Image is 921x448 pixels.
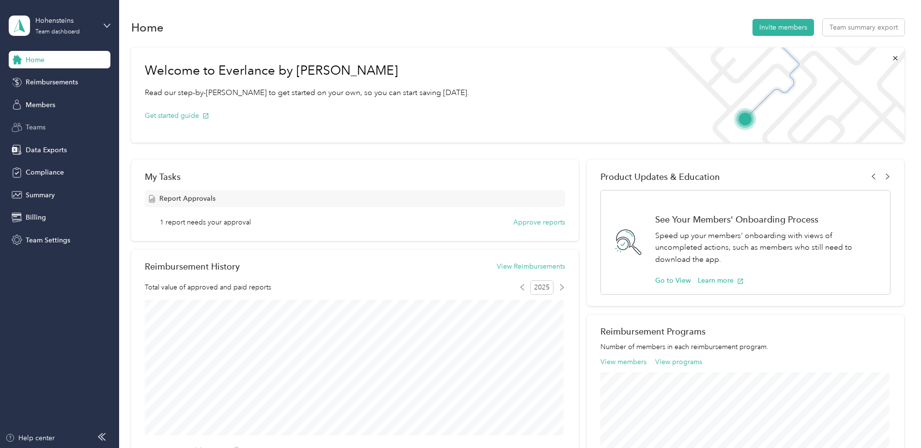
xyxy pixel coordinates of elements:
[26,190,55,200] span: Summary
[35,16,96,26] div: Hohensteins
[145,63,469,79] h1: Welcome to Everlance by [PERSON_NAME]
[655,357,702,367] button: View programs
[752,19,814,36] button: Invite members
[698,275,744,286] button: Learn more
[600,326,890,336] h2: Reimbursement Programs
[160,217,251,227] span: 1 report needs your approval
[26,122,46,132] span: Teams
[513,217,565,227] button: Approve reports
[145,111,209,121] button: Get started guide
[867,394,921,448] iframe: Everlance-gr Chat Button Frame
[26,55,45,65] span: Home
[530,280,553,295] span: 2025
[131,22,164,32] h1: Home
[159,193,215,204] span: Report Approvals
[600,357,646,367] button: View members
[26,212,46,223] span: Billing
[145,87,469,99] p: Read our step-by-[PERSON_NAME] to get started on your own, so you can start saving [DATE].
[600,342,890,352] p: Number of members in each reimbursement program.
[26,100,55,110] span: Members
[823,19,905,36] button: Team summary export
[655,230,880,266] p: Speed up your members' onboarding with views of uncompleted actions, such as members who still ne...
[35,29,80,35] div: Team dashboard
[26,145,67,155] span: Data Exports
[5,433,55,443] button: Help center
[26,167,64,177] span: Compliance
[655,275,691,286] button: Go to View
[655,214,880,224] h1: See Your Members' Onboarding Process
[26,77,78,87] span: Reimbursements
[656,48,904,143] img: Welcome to everlance
[145,172,565,182] div: My Tasks
[497,261,565,272] button: View Reimbursements
[600,172,720,182] span: Product Updates & Education
[26,235,70,245] span: Team Settings
[145,282,271,292] span: Total value of approved and paid reports
[145,261,240,272] h2: Reimbursement History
